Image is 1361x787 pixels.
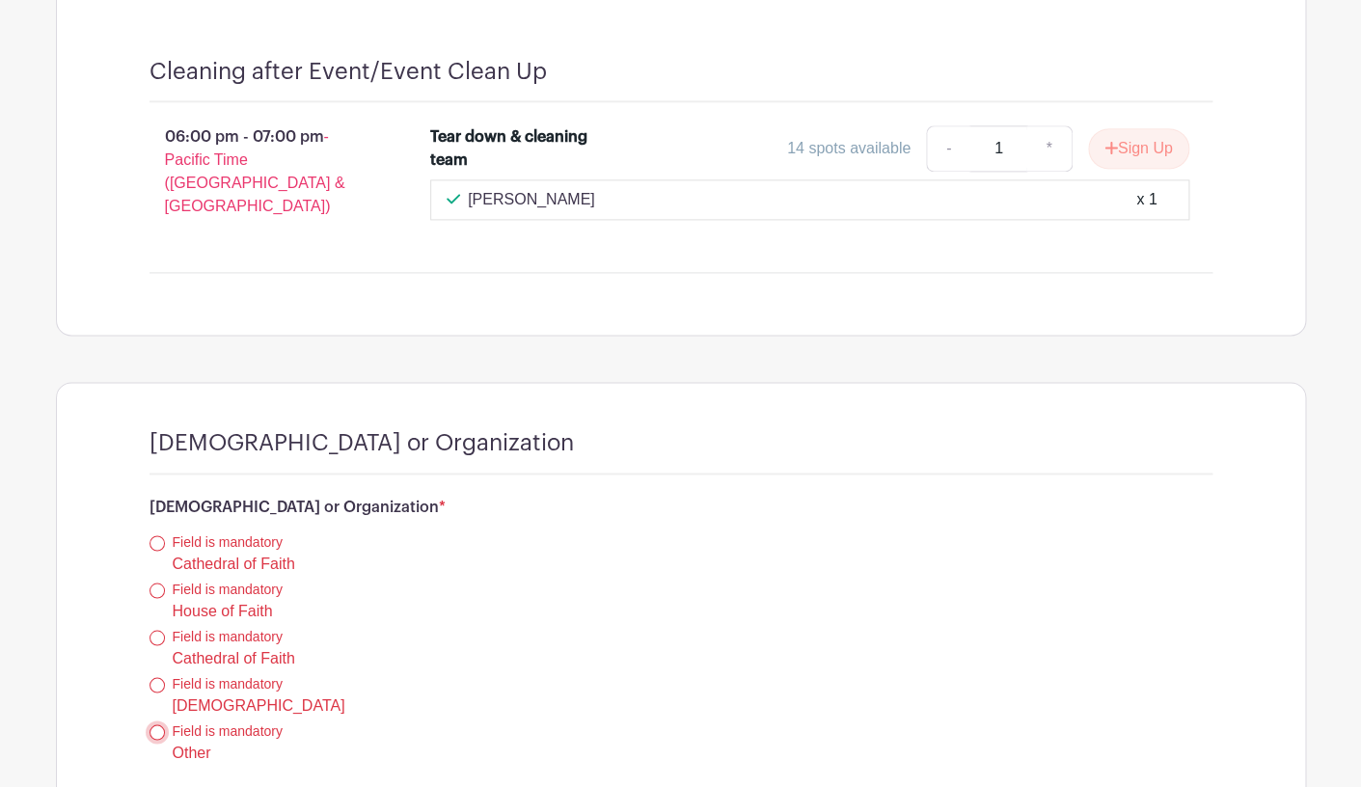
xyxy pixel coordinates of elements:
[173,720,1212,741] div: Field is mandatory
[119,118,400,226] p: 06:00 pm - 07:00 pm
[173,626,1212,646] div: Field is mandatory
[787,137,911,160] div: 14 spots available
[173,646,295,669] label: Cathedral of Faith
[926,125,970,172] a: -
[173,599,273,622] label: House of Faith
[173,693,345,717] label: [DEMOGRAPHIC_DATA]
[173,673,1212,693] div: Field is mandatory
[173,531,1212,552] div: Field is mandatory
[173,552,295,575] label: Cathedral of Faith
[1136,188,1157,211] div: x 1
[173,741,211,764] label: Other
[150,429,574,457] h4: [DEMOGRAPHIC_DATA] or Organization
[173,579,1212,599] div: Field is mandatory
[150,498,1212,516] h6: [DEMOGRAPHIC_DATA] or Organization
[430,125,597,172] div: Tear down & cleaning team
[468,188,595,211] p: [PERSON_NAME]
[1088,128,1189,169] button: Sign Up
[150,58,547,86] h4: Cleaning after Event/Event Clean Up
